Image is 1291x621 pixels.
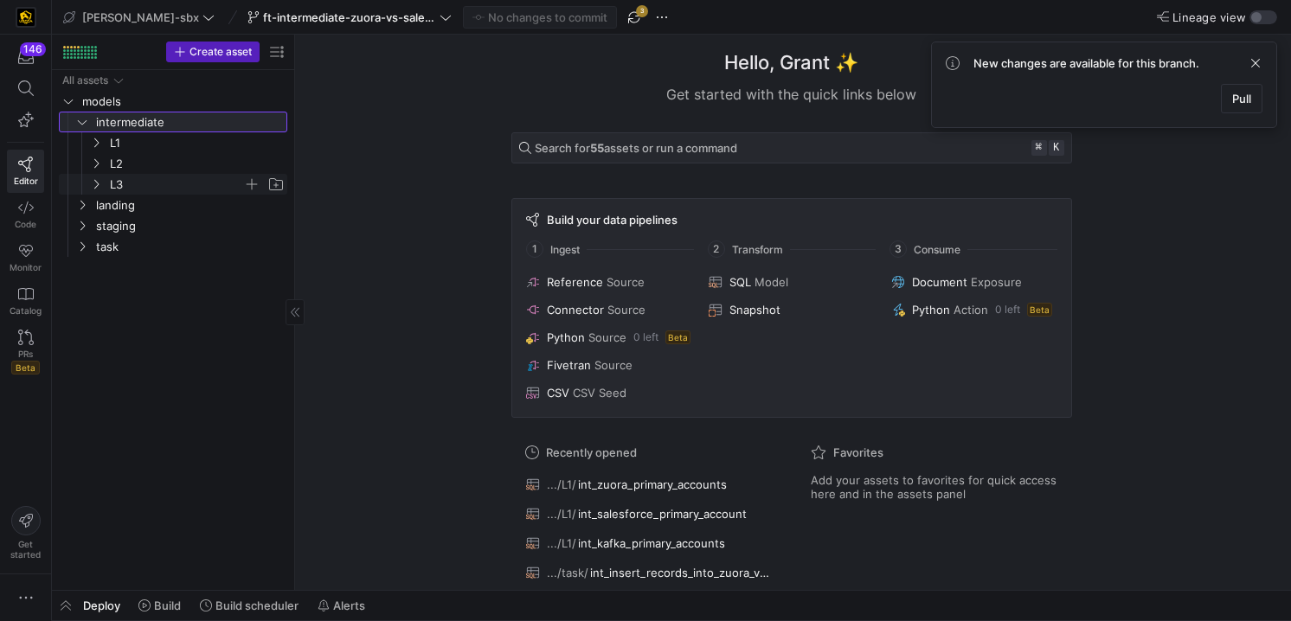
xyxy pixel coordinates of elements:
span: Source [607,275,645,289]
kbd: k [1049,140,1064,156]
span: int_zuora_primary_accounts [578,477,727,491]
span: Deploy [83,599,120,612]
button: PythonAction0 leftBeta [888,299,1060,320]
span: New changes are available for this branch. [973,56,1199,70]
button: SQLModel [705,272,877,292]
strong: 55 [590,141,604,155]
span: Python [547,330,585,344]
span: intermediate [96,112,285,132]
h1: Hello, Grant ✨ [724,48,858,77]
button: CSVCSV Seed [523,382,695,403]
span: int_kafka_primary_accounts [578,536,725,550]
span: Connector [547,303,604,317]
span: Editor [14,176,38,186]
button: ConnectorSource [523,299,695,320]
span: Source [588,330,626,344]
button: .../L1/int_zuora_primary_accounts [522,473,776,496]
span: .../task/ [547,566,588,579]
span: Action [954,303,988,317]
span: Snapshot [729,303,780,317]
button: .../L1/int_salesforce_primary_account [522,503,776,525]
span: .../L1/ [547,507,576,521]
span: Build [154,599,181,612]
span: Build scheduler [215,599,299,612]
span: CSV Seed [573,386,626,400]
span: Code [15,219,36,229]
span: Monitor [10,262,42,272]
span: 0 left [995,304,1020,316]
button: Build [131,591,189,620]
div: Press SPACE to select this row. [59,236,287,257]
span: Catalog [10,305,42,316]
span: Beta [665,330,690,344]
span: models [82,92,285,112]
a: https://storage.googleapis.com/y42-prod-data-exchange/images/uAsz27BndGEK0hZWDFeOjoxA7jCwgK9jE472... [7,3,44,32]
span: Fivetran [547,358,591,372]
button: ft-intermediate-zuora-vs-salesforce-08052025 [243,6,456,29]
span: Alerts [333,599,365,612]
div: Press SPACE to select this row. [59,132,287,153]
span: Recently opened [546,445,637,459]
button: FivetranSource [523,355,695,375]
button: Search for55assets or run a command⌘k [511,132,1072,163]
span: Reference [547,275,603,289]
button: Build scheduler [192,591,306,620]
div: Press SPACE to select this row. [59,91,287,112]
span: Create asset [189,46,252,58]
span: task [96,237,285,257]
span: SQL [729,275,751,289]
span: staging [96,216,285,236]
span: Exposure [971,275,1022,289]
span: Beta [1027,303,1052,317]
button: .../L1/int_kafka_primary_accounts [522,532,776,554]
div: Press SPACE to select this row. [59,174,287,195]
span: Favorites [833,445,883,459]
button: DocumentExposure [888,272,1060,292]
span: int_insert_records_into_zuora_vs_salesforce [590,566,772,579]
span: Build your data pipelines [547,213,678,227]
div: All assets [62,74,108,86]
button: [PERSON_NAME]-sbx [59,6,219,29]
div: 146 [20,42,46,56]
div: Press SPACE to select this row. [59,215,287,236]
span: [PERSON_NAME]-sbx [82,10,199,24]
span: 0 left [633,331,658,343]
span: Python [912,303,950,317]
button: .../task/int_insert_records_into_zuora_vs_salesforce [522,561,776,584]
button: 146 [7,42,44,73]
div: Press SPACE to select this row. [59,153,287,174]
span: L1 [110,133,285,153]
span: L3 [110,175,243,195]
span: Get started [10,539,41,560]
button: Create asset [166,42,260,62]
a: Editor [7,150,44,193]
span: L2 [110,154,285,174]
span: Source [594,358,633,372]
div: Press SPACE to select this row. [59,70,287,91]
span: Model [755,275,788,289]
span: Search for assets or run a command [535,141,737,155]
a: Code [7,193,44,236]
span: ft-intermediate-zuora-vs-salesforce-08052025 [263,10,436,24]
span: .../L1/ [547,536,576,550]
span: Add your assets to favorites for quick access here and in the assets panel [811,473,1058,501]
button: Pull [1221,84,1262,113]
span: CSV [547,386,569,400]
button: ReferenceSource [523,272,695,292]
span: Beta [11,361,40,375]
a: Monitor [7,236,44,279]
button: Getstarted [7,499,44,567]
button: Snapshot [705,299,877,320]
div: Get started with the quick links below [511,84,1072,105]
kbd: ⌘ [1031,140,1047,156]
span: landing [96,195,285,215]
span: .../L1/ [547,477,576,491]
span: Source [607,303,645,317]
div: Press SPACE to select this row. [59,195,287,215]
button: Alerts [310,591,373,620]
img: https://storage.googleapis.com/y42-prod-data-exchange/images/uAsz27BndGEK0hZWDFeOjoxA7jCwgK9jE472... [17,9,35,26]
a: Catalog [7,279,44,323]
span: PRs [18,349,33,359]
span: Lineage view [1172,10,1246,24]
a: PRsBeta [7,323,44,381]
